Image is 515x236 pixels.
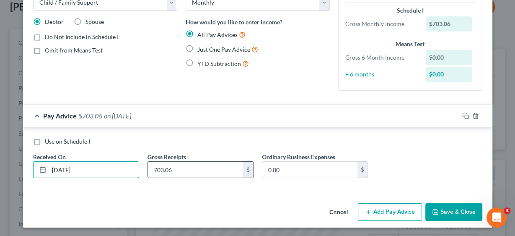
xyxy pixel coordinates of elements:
div: $0.00 [426,67,472,82]
div: Gross Monthly Income [341,20,422,28]
div: $ [357,162,367,178]
span: Do Not Include in Schedule I [45,33,119,40]
button: Cancel [323,204,355,221]
span: Just One Pay Advice [197,46,250,53]
span: Use on Schedule I [45,138,90,145]
span: Omit from Means Test [45,47,103,54]
div: Means Test [345,40,475,48]
input: MM/DD/YYYY [49,162,139,178]
span: Received On [33,153,66,160]
div: Gross 6 Month Income [341,53,422,62]
input: 0.00 [262,162,357,178]
span: YTD Subtraction [197,60,241,67]
div: $0.00 [426,50,472,65]
button: Save & Close [425,203,482,221]
span: Spouse [85,18,104,25]
span: Pay Advice [43,112,77,120]
span: $703.06 [78,112,102,120]
div: Schedule I [345,6,475,15]
input: 0.00 [148,162,243,178]
label: How would you like to enter income? [186,18,282,26]
div: ÷ 6 months [341,70,422,79]
label: Gross Receipts [148,152,186,161]
span: Debtor [45,18,64,25]
span: 4 [504,207,510,214]
iframe: Intercom live chat [487,207,507,228]
button: Add Pay Advice [358,203,422,221]
span: All Pay Advices [197,31,238,38]
div: $703.06 [426,16,472,31]
div: $ [243,162,253,178]
label: Ordinary Business Expenses [262,152,335,161]
span: on [DATE] [104,112,131,120]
